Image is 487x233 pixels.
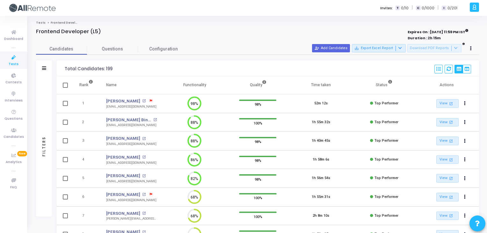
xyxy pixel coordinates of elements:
[9,62,18,67] span: Tests
[315,46,319,50] mat-icon: person_add_alt
[353,76,416,94] th: Status
[106,117,151,123] a: [PERSON_NAME] Bin [PERSON_NAME]
[436,193,459,201] a: View
[460,137,469,146] button: Actions
[313,213,329,219] div: 2h 8m 10s
[374,214,398,218] span: Top Performer
[460,174,469,183] button: Actions
[10,185,17,190] span: FAQ
[73,188,100,207] td: 6
[106,98,140,104] a: [PERSON_NAME]
[163,76,226,94] th: Functionality
[436,212,459,220] a: View
[408,28,469,35] strong: Expires On : [DATE] 11:59 PM IST
[255,101,261,108] span: 98%
[142,212,146,215] mat-icon: open_in_new
[106,81,117,88] div: Name
[106,123,157,128] div: [EMAIL_ADDRESS][DOMAIN_NAME]
[106,198,156,203] div: [EMAIL_ADDRESS][DOMAIN_NAME]
[374,120,398,124] span: Top Performer
[106,142,156,147] div: [EMAIL_ADDRESS][DOMAIN_NAME]
[460,155,469,164] button: Actions
[438,4,439,11] span: |
[442,6,446,11] span: I
[436,155,459,164] a: View
[401,5,409,11] span: 0/10
[312,120,330,125] div: 1h 55m 32s
[313,157,329,162] div: 1h 58m 6s
[448,194,454,200] mat-icon: open_in_new
[149,46,178,52] span: Configuration
[106,192,140,198] a: [PERSON_NAME]
[73,207,100,225] td: 7
[460,193,469,202] button: Actions
[314,101,328,106] div: 52m 12s
[422,5,434,11] span: 0/1000
[4,116,23,122] span: Questions
[407,44,462,52] button: Download PDF Reports
[448,119,454,125] mat-icon: open_in_new
[254,213,262,220] span: 100%
[17,151,27,156] span: New
[255,139,261,145] span: 98%
[36,21,479,25] nav: breadcrumb
[5,80,22,85] span: Contests
[4,36,23,42] span: Dashboard
[416,76,479,94] th: Actions
[448,157,454,162] mat-icon: open_in_new
[142,193,146,196] mat-icon: open_in_new
[354,46,359,50] mat-icon: save_alt
[73,76,100,94] th: Rank
[448,138,454,144] mat-icon: open_in_new
[312,44,350,52] button: Add Candidates
[374,157,398,162] span: Top Performer
[460,118,469,127] button: Actions
[87,46,138,52] span: Questions
[460,211,469,220] button: Actions
[448,101,454,106] mat-icon: open_in_new
[374,101,398,105] span: Top Performer
[106,135,140,142] a: [PERSON_NAME]
[73,94,100,113] td: 1
[106,154,140,161] a: [PERSON_NAME]
[51,21,90,25] span: Frontend Developer (L5)
[255,176,261,182] span: 98%
[374,195,398,199] span: Top Performer
[106,173,140,179] a: [PERSON_NAME]
[36,46,87,52] span: Candidates
[312,176,330,181] div: 1h 56m 54s
[374,139,398,143] span: Top Performer
[8,2,56,14] img: logo
[412,4,413,11] span: |
[41,111,47,181] div: Filters
[255,157,261,164] span: 98%
[436,99,459,108] a: View
[73,169,100,188] td: 5
[5,98,23,103] span: Interviews
[436,137,459,145] a: View
[447,5,457,11] span: 0/201
[106,179,156,184] div: [EMAIL_ADDRESS][DOMAIN_NAME]
[416,6,420,11] span: C
[106,210,140,217] a: [PERSON_NAME]
[312,194,330,200] div: 1h 55m 31s
[142,99,146,103] mat-icon: open_in_new
[408,35,441,41] strong: Duration : 2h 15m
[460,99,469,108] button: Actions
[6,160,22,165] span: Analytics
[448,213,454,218] mat-icon: open_in_new
[311,81,331,88] div: Time taken
[142,174,146,178] mat-icon: open_in_new
[142,137,146,140] mat-icon: open_in_new
[454,65,471,73] div: View Options
[36,21,46,25] a: Tests
[374,176,398,180] span: Top Performer
[73,150,100,169] td: 4
[142,155,146,159] mat-icon: open_in_new
[4,134,24,140] span: Candidates
[73,132,100,150] td: 3
[106,104,156,109] div: [EMAIL_ADDRESS][DOMAIN_NAME]
[380,5,393,11] label: Invites:
[106,161,156,165] div: [EMAIL_ADDRESS][DOMAIN_NAME]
